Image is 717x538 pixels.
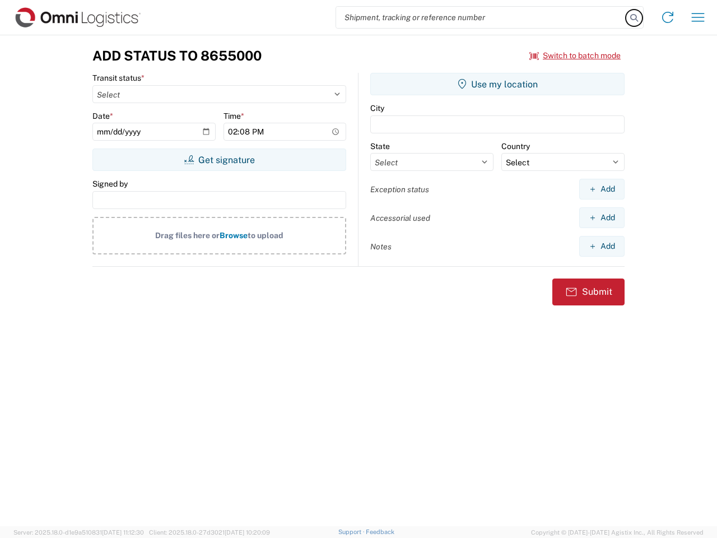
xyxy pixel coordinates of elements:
[225,529,270,536] span: [DATE] 10:20:09
[579,236,625,257] button: Add
[529,47,621,65] button: Switch to batch mode
[248,231,283,240] span: to upload
[92,149,346,171] button: Get signature
[501,141,530,151] label: Country
[336,7,626,28] input: Shipment, tracking or reference number
[370,73,625,95] button: Use my location
[92,111,113,121] label: Date
[220,231,248,240] span: Browse
[552,279,625,305] button: Submit
[370,103,384,113] label: City
[92,179,128,189] label: Signed by
[92,48,262,64] h3: Add Status to 8655000
[149,529,270,536] span: Client: 2025.18.0-27d3021
[579,179,625,200] button: Add
[370,213,430,223] label: Accessorial used
[155,231,220,240] span: Drag files here or
[13,529,144,536] span: Server: 2025.18.0-d1e9a510831
[338,528,366,535] a: Support
[579,207,625,228] button: Add
[370,242,392,252] label: Notes
[102,529,144,536] span: [DATE] 11:12:30
[370,184,429,194] label: Exception status
[224,111,244,121] label: Time
[92,73,145,83] label: Transit status
[531,527,704,537] span: Copyright © [DATE]-[DATE] Agistix Inc., All Rights Reserved
[370,141,390,151] label: State
[366,528,394,535] a: Feedback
